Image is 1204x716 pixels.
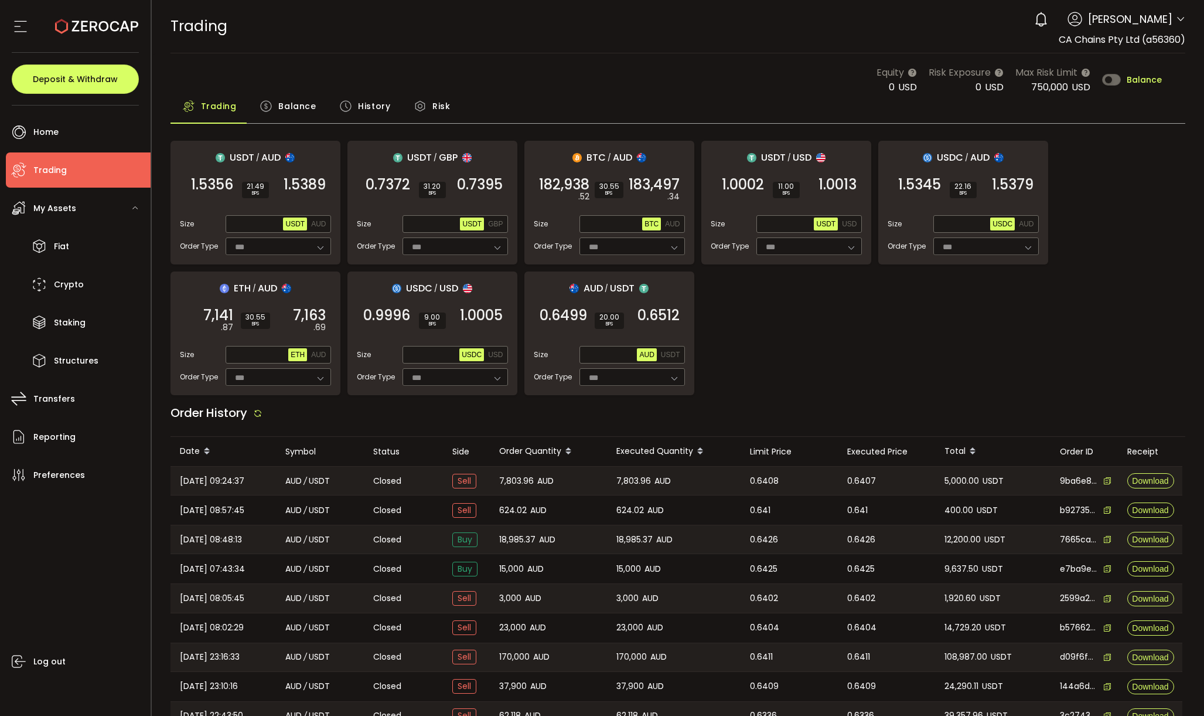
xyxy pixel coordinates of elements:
span: Structures [54,352,98,369]
span: Sell [452,650,476,664]
span: 170,000 [616,650,647,664]
img: usdc_portfolio.svg [923,153,932,162]
button: GBP [486,218,505,230]
span: USD [985,80,1004,94]
span: [DATE] 08:02:29 [180,621,244,634]
span: Download [1132,506,1168,514]
i: BPS [954,190,972,197]
span: 15,000 [499,562,524,576]
span: 30.55 [599,183,619,190]
span: Size [357,349,371,360]
span: b9273550-9ec8-42ab-b440-debceb6bf362 [1060,504,1097,517]
span: Closed [373,475,401,487]
span: 1.0005 [460,310,503,321]
span: Size [711,219,725,229]
span: Max Risk Limit [1015,65,1077,80]
i: BPS [777,190,795,197]
iframe: Chat Widget [1063,589,1204,716]
span: USDT [309,504,330,517]
span: History [358,94,390,118]
span: USDT [309,533,330,547]
span: Closed [373,563,401,575]
span: AUD [970,150,990,165]
span: 22.16 [954,183,972,190]
button: ETH [288,348,307,361]
span: USDT [309,474,330,488]
span: [DATE] 23:10:16 [180,680,238,693]
span: USDT [761,150,786,165]
span: 0 [889,80,895,94]
span: Size [357,219,371,229]
span: USDT [309,562,330,576]
span: 18,985.37 [616,533,653,547]
button: Download [1127,503,1174,518]
button: USDT [659,348,683,361]
span: Order Type [180,372,218,382]
span: 15,000 [616,562,641,576]
i: BPS [245,321,265,328]
span: 24,290.11 [944,680,978,693]
span: 624.02 [616,504,644,517]
div: Symbol [276,445,364,459]
span: 14,729.20 [944,621,981,634]
button: Download [1127,532,1174,547]
em: / [605,283,608,294]
span: USDC [992,220,1012,228]
em: .87 [221,321,233,334]
span: 31.20 [424,183,441,190]
span: GBP [488,220,503,228]
span: Trading [170,16,227,36]
span: [DATE] 23:16:33 [180,650,240,664]
span: USD [439,281,458,296]
span: 0.6411 [847,650,870,664]
span: 0.6409 [847,680,876,693]
img: usd_portfolio.svg [816,153,826,162]
span: Order Type [534,372,572,382]
span: AUD [647,504,664,517]
span: 0.6426 [750,533,778,547]
button: USDT [283,218,307,230]
div: Total [935,442,1050,462]
em: / [608,152,611,163]
span: USDC [462,351,482,359]
em: / [303,533,307,547]
em: / [434,152,437,163]
span: 18,985.37 [499,533,536,547]
span: 11.00 [777,183,795,190]
span: AUD [258,281,277,296]
span: [DATE] 08:05:45 [180,592,244,605]
span: 0.6409 [750,680,779,693]
span: CA Chains Pty Ltd (a56360) [1059,33,1185,46]
span: BTC [644,220,659,228]
span: AUD [650,650,667,664]
span: 108,987.00 [944,650,987,664]
span: AUD [644,562,661,576]
span: Order Type [711,241,749,252]
span: USDT [980,592,1001,605]
span: 0.7372 [366,179,410,191]
span: AUD [647,621,663,634]
span: USDT [309,680,330,693]
span: USDT [983,474,1004,488]
span: 5,000.00 [944,474,979,488]
button: Download [1127,561,1174,576]
span: 1.0013 [818,179,857,191]
span: 23,000 [499,621,526,634]
button: AUD [309,348,328,361]
em: / [303,592,307,605]
div: Date [170,442,276,462]
span: Crypto [54,276,84,293]
span: AUD [665,220,680,228]
span: USDC [937,150,963,165]
span: 9.00 [424,314,441,321]
span: 0.6404 [847,621,876,634]
em: / [303,650,307,664]
span: AUD [530,504,547,517]
span: Risk Exposure [929,65,991,80]
span: 0.641 [847,504,868,517]
span: 144a6d39-3ffb-43bc-8a9d-e5a66529c998 [1060,680,1097,693]
em: / [303,680,307,693]
span: Closed [373,504,401,517]
span: AUD [285,562,302,576]
button: USDT [460,218,484,230]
